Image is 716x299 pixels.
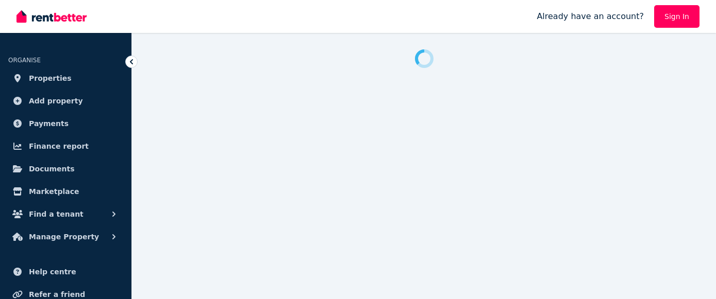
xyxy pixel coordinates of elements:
span: Properties [29,72,72,84]
span: Manage Property [29,231,99,243]
a: Sign In [654,5,700,28]
a: Marketplace [8,181,123,202]
button: Manage Property [8,226,123,247]
a: Documents [8,159,123,179]
a: Payments [8,113,123,134]
span: Finance report [29,140,89,152]
span: Marketplace [29,185,79,198]
span: ORGANISE [8,57,41,64]
a: Help centre [8,261,123,282]
span: Already have an account? [537,10,644,23]
a: Properties [8,68,123,89]
a: Add property [8,91,123,111]
span: Help centre [29,266,76,278]
img: RentBetter [16,9,87,24]
button: Find a tenant [8,204,123,224]
span: Documents [29,163,75,175]
span: Find a tenant [29,208,84,220]
span: Payments [29,117,69,130]
a: Finance report [8,136,123,156]
span: Add property [29,95,83,107]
